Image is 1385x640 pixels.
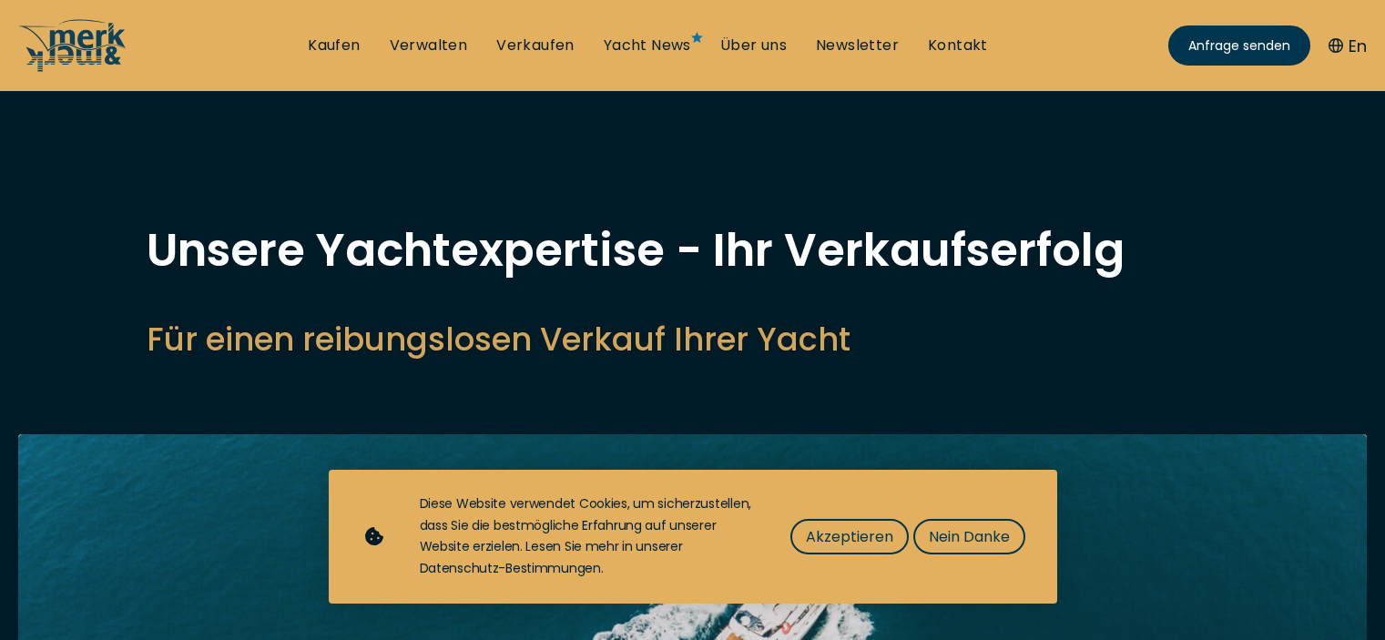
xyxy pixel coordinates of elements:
[604,36,691,56] a: Yacht News
[496,36,575,56] a: Verkaufen
[1168,25,1310,66] a: Anfrage senden
[929,525,1010,548] span: Nein Danke
[1329,34,1367,58] button: En
[1188,36,1290,56] span: Anfrage senden
[147,317,1239,361] h2: Für einen reibungslosen Verkauf Ihrer Yacht
[420,493,754,580] div: Diese Website verwendet Cookies, um sicherzustellen, dass Sie die bestmögliche Erfahrung auf unse...
[790,519,909,554] button: Akzeptieren
[913,519,1025,554] button: Nein Danke
[720,36,787,56] a: Über uns
[390,36,468,56] a: Verwalten
[147,228,1239,273] h1: Unsere Yachtexpertise - Ihr Verkaufserfolg
[420,559,601,577] a: Datenschutz-Bestimmungen
[308,36,360,56] a: Kaufen
[816,36,899,56] a: Newsletter
[806,525,893,548] span: Akzeptieren
[928,36,988,56] a: Kontakt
